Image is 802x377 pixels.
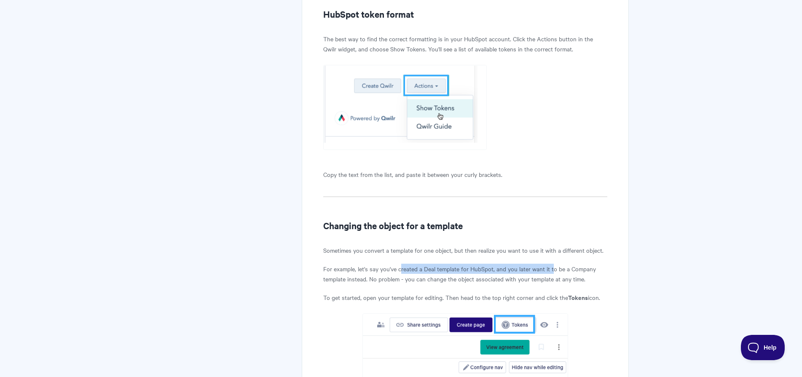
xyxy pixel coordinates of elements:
[568,293,588,302] strong: Tokens
[741,335,785,360] iframe: Toggle Customer Support
[323,7,607,21] h2: HubSpot token format
[323,169,607,179] p: Copy the text from the list, and paste it between your curly brackets.
[323,34,607,54] p: The best way to find the correct formatting is in your HubSpot account. Click the Actions button ...
[323,292,607,302] p: To get started, open your template for editing. Then head to the top right corner and click the i...
[323,245,607,255] p: Sometimes you convert a template for one object, but then realize you want to use it with a diffe...
[323,264,607,284] p: For example, let's say you've created a Deal template for HubSpot, and you later want it to be a ...
[323,219,607,232] h2: Changing the object for a template
[323,65,487,150] img: file-xfapDM86fg.png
